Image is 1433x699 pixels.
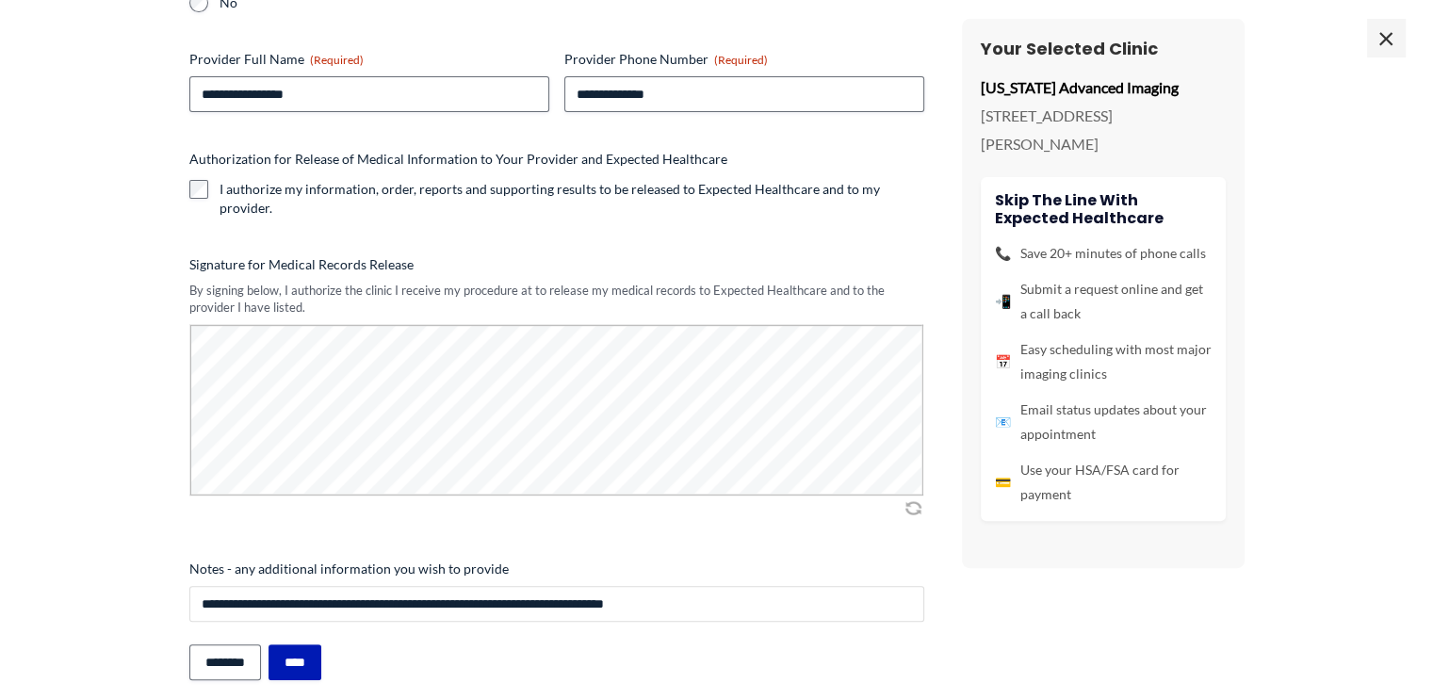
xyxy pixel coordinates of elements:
span: (Required) [310,53,364,67]
p: [US_STATE] Advanced Imaging [981,73,1226,102]
h4: Skip the line with Expected Healthcare [995,191,1212,227]
span: × [1367,19,1405,57]
label: Provider Phone Number [564,50,924,69]
li: Submit a request online and get a call back [995,277,1212,326]
label: Provider Full Name [189,50,549,69]
li: Save 20+ minutes of phone calls [995,241,1212,266]
img: Clear Signature [902,498,924,517]
span: 📲 [995,289,1011,314]
h3: Your Selected Clinic [981,38,1226,59]
div: By signing below, I authorize the clinic I receive my procedure at to release my medical records ... [189,282,924,317]
span: 📅 [995,349,1011,374]
span: (Required) [714,53,768,67]
label: I authorize my information, order, reports and supporting results to be released to Expected Heal... [220,180,924,218]
span: 📞 [995,241,1011,266]
span: 💳 [995,470,1011,495]
legend: Authorization for Release of Medical Information to Your Provider and Expected Healthcare [189,150,727,169]
label: Notes - any additional information you wish to provide [189,560,924,578]
li: Email status updates about your appointment [995,398,1212,447]
span: 📧 [995,410,1011,434]
label: Signature for Medical Records Release [189,255,924,274]
p: [STREET_ADDRESS][PERSON_NAME] [981,102,1226,157]
li: Easy scheduling with most major imaging clinics [995,337,1212,386]
li: Use your HSA/FSA card for payment [995,458,1212,507]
